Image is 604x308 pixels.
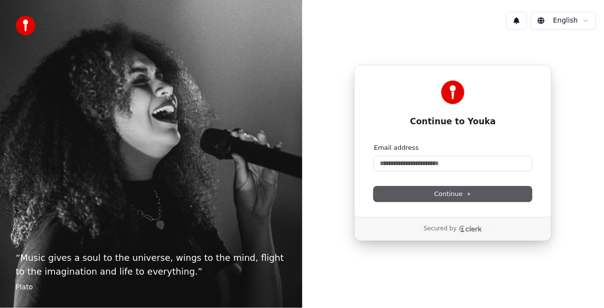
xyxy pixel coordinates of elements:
[459,225,482,232] a: Clerk logo
[441,81,465,104] img: Youka
[16,16,35,35] img: youka
[16,282,287,292] footer: Plato
[424,225,457,233] p: Secured by
[374,116,532,128] h1: Continue to Youka
[374,187,532,201] button: Continue
[434,190,472,198] span: Continue
[374,143,419,152] label: Email address
[16,251,287,279] p: “ Music gives a soul to the universe, wings to the mind, flight to the imagination and life to ev...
